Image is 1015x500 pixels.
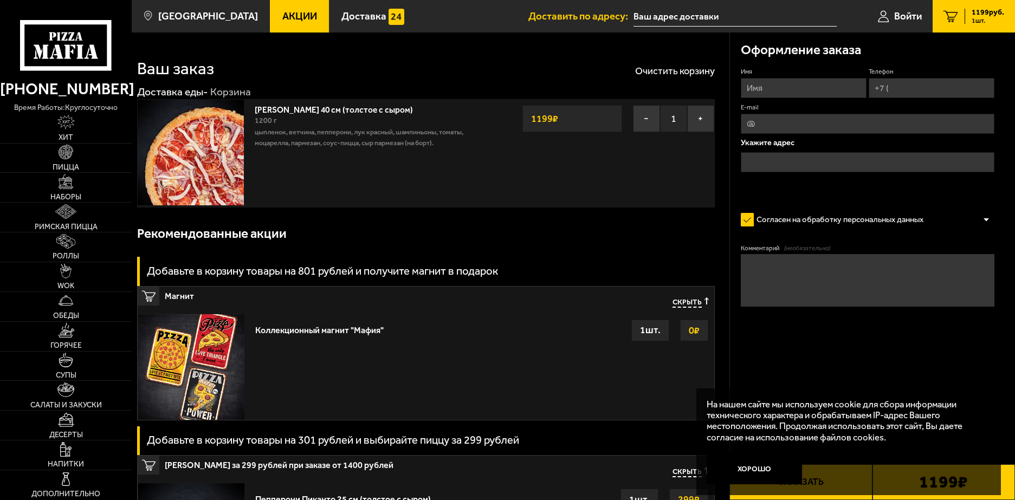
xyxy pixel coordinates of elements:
[137,86,208,98] a: Доставка еды-
[528,108,561,129] strong: 1199 ₽
[660,105,687,132] span: 1
[633,105,660,132] button: −
[389,9,404,24] img: 15daf4d41897b9f0e9f617042186c801.svg
[255,320,384,335] div: Коллекционный магнит "Мафия"
[56,372,76,379] span: Супы
[53,312,79,320] span: Обеды
[255,127,490,148] p: цыпленок, ветчина, пепперони, лук красный, шампиньоны, томаты, моцарелла, пармезан, соус-пицца, с...
[673,467,702,477] span: Скрыть
[972,17,1004,24] span: 1 шт.
[741,103,994,112] label: E-mail
[341,11,386,22] span: Доставка
[894,11,922,22] span: Войти
[158,11,258,22] span: [GEOGRAPHIC_DATA]
[741,244,994,252] label: Комментарий
[673,297,709,307] button: Скрыть
[741,139,994,147] p: Укажите адрес
[138,314,714,420] a: Коллекционный магнит "Мафия"0₽1шт.
[741,78,867,98] input: Имя
[635,66,715,76] button: Очистить корзину
[31,490,100,498] span: Дополнительно
[631,320,669,341] div: 1 шт.
[50,342,82,349] span: Горячее
[147,434,519,445] h3: Добавьте в корзину товары на 301 рублей и выбирайте пиццу за 299 рублей
[633,7,837,27] input: Ваш адрес доставки
[687,105,714,132] button: +
[282,11,317,22] span: Акции
[255,101,424,115] a: [PERSON_NAME] 40 см (толстое с сыром)
[707,453,802,485] button: Хорошо
[53,252,79,260] span: Роллы
[869,67,994,76] label: Телефон
[869,78,994,98] input: +7 (
[147,265,498,276] h3: Добавьте в корзину товары на 801 рублей и получите магнит в подарок
[30,401,102,409] span: Салаты и закуски
[137,227,287,240] h3: Рекомендованные акции
[741,114,994,134] input: @
[210,85,251,99] div: Корзина
[528,11,633,22] span: Доставить по адресу:
[673,467,709,477] button: Скрыть
[741,209,934,230] label: Согласен на обработку персональных данных
[137,60,214,77] h1: Ваш заказ
[59,134,73,141] span: Хит
[972,9,1004,16] span: 1199 руб.
[53,164,79,171] span: Пицца
[673,297,702,307] span: Скрыть
[35,223,98,231] span: Римская пицца
[784,244,830,252] span: (необязательно)
[49,431,83,439] span: Десерты
[57,282,74,290] span: WOK
[741,67,867,76] label: Имя
[255,116,277,125] span: 1200 г
[165,287,510,301] span: Магнит
[50,193,81,201] span: Наборы
[686,320,702,341] strong: 0 ₽
[48,460,84,468] span: Напитки
[741,43,861,56] h3: Оформление заказа
[707,399,984,443] p: На нашем сайте мы используем cookie для сбора информации технического характера и обрабатываем IP...
[165,456,510,470] span: [PERSON_NAME] за 299 рублей при заказе от 1400 рублей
